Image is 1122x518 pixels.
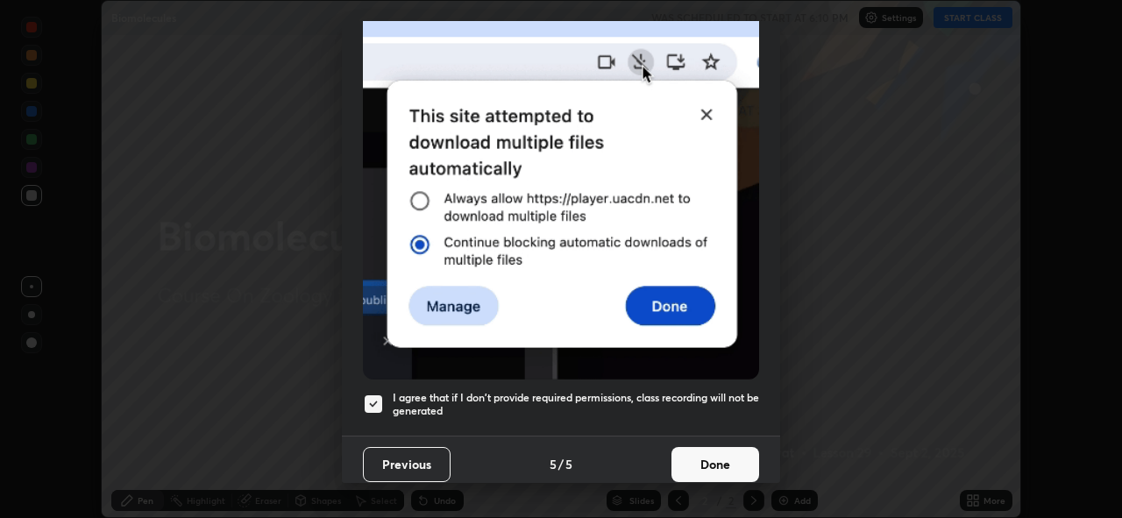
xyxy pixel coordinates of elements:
[671,447,759,482] button: Done
[558,455,564,473] h4: /
[565,455,572,473] h4: 5
[363,447,451,482] button: Previous
[393,391,759,418] h5: I agree that if I don't provide required permissions, class recording will not be generated
[550,455,557,473] h4: 5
